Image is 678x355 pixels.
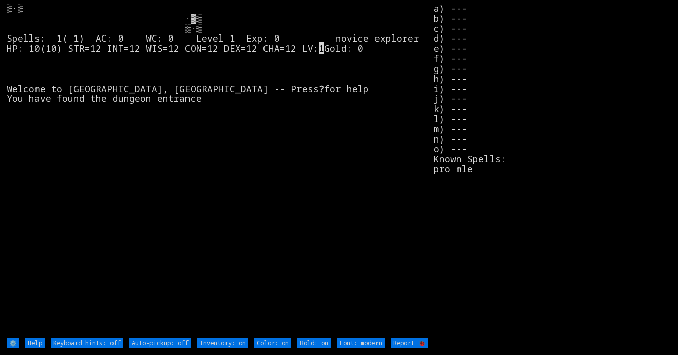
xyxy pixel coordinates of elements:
[197,338,248,348] input: Inventory: on
[51,338,123,348] input: Keyboard hints: off
[25,338,45,348] input: Help
[319,42,324,54] mark: 1
[297,338,331,348] input: Bold: on
[337,338,385,348] input: Font: modern
[319,83,324,95] b: ?
[7,338,19,348] input: ⚙️
[434,4,671,337] stats: a) --- b) --- c) --- d) --- e) --- f) --- g) --- h) --- i) --- j) --- k) --- l) --- m) --- n) ---...
[7,4,434,337] larn: ▒·▒ ·▓▒ ▒·▒ Spells: 1( 1) AC: 0 WC: 0 Level 1 Exp: 0 novice explorer HP: 10(10) STR=12 INT=12 WIS...
[254,338,291,348] input: Color: on
[129,338,191,348] input: Auto-pickup: off
[391,338,428,348] input: Report 🐞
